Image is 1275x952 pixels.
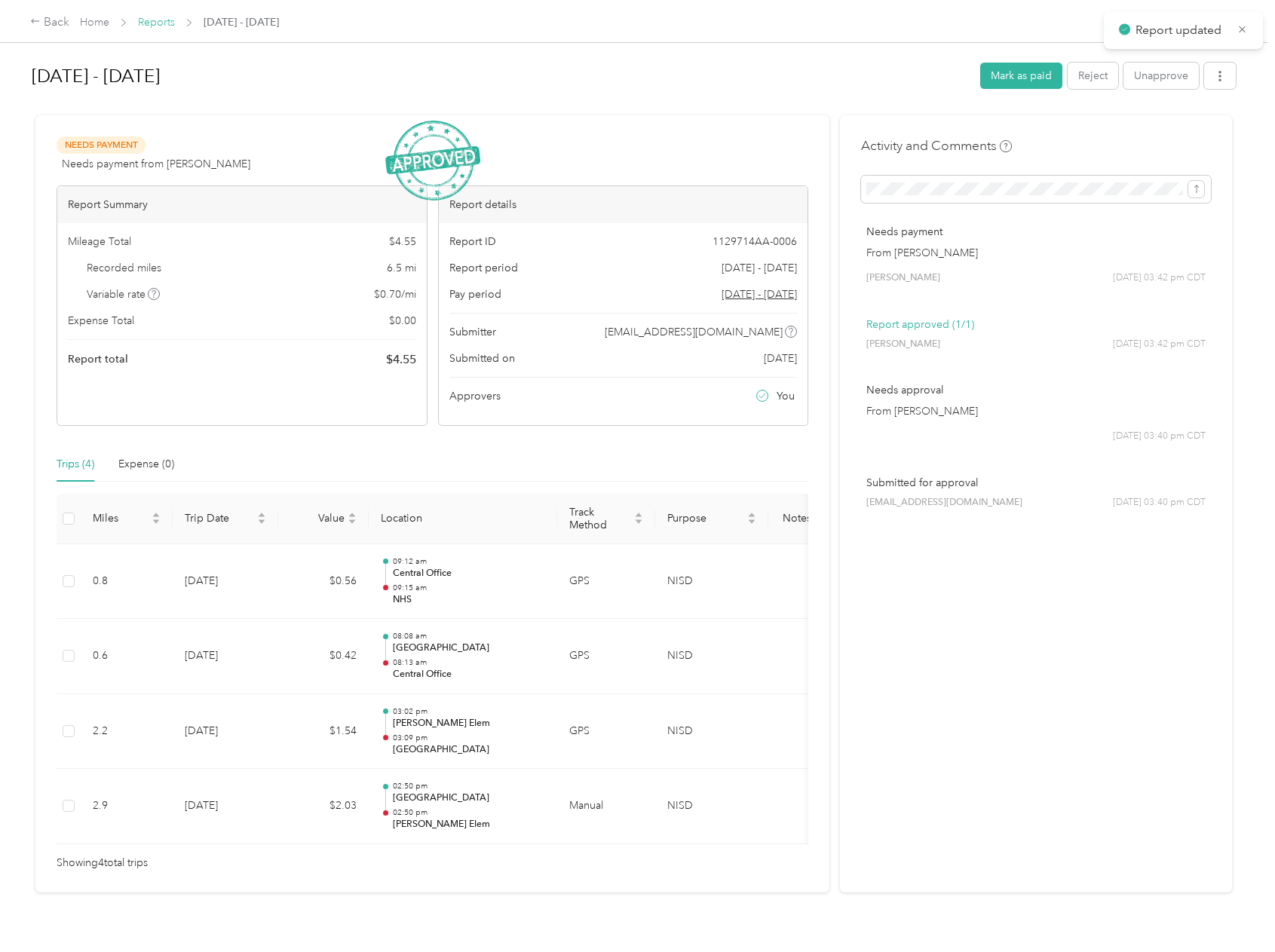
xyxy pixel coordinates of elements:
span: caret-down [634,517,643,526]
h4: Activity and Comments [861,136,1012,155]
span: Submitted on [449,350,515,366]
td: 0.6 [81,619,173,694]
span: $ 0.70 / mi [374,286,416,302]
p: [GEOGRAPHIC_DATA] [393,641,545,655]
p: Report approved (1/1) [866,317,1206,332]
p: 03:02 pm [393,706,545,717]
span: $ 0.00 [389,313,416,329]
span: [DATE] 03:42 pm CDT [1113,271,1206,285]
span: [PERSON_NAME] [866,338,940,351]
span: caret-down [747,517,756,526]
th: Value [278,494,369,544]
span: Report total [68,351,128,367]
span: caret-down [348,517,357,526]
span: Go to pay period [722,286,797,302]
span: [DATE] 03:40 pm CDT [1113,496,1206,510]
p: [PERSON_NAME] Elem [393,717,545,730]
p: [GEOGRAPHIC_DATA] [393,743,545,757]
span: Purpose [667,512,744,525]
td: NISD [655,769,768,844]
th: Trip Date [173,494,278,544]
span: Approvers [449,388,501,404]
td: GPS [557,619,655,694]
td: [DATE] [173,694,278,770]
span: $ 4.55 [389,234,416,249]
span: caret-up [747,510,756,519]
span: caret-up [634,510,643,519]
span: [DATE] - [DATE] [722,260,797,276]
p: Needs approval [866,382,1206,398]
td: NISD [655,694,768,770]
td: $0.42 [278,619,369,694]
td: [DATE] [173,544,278,620]
p: [GEOGRAPHIC_DATA] [393,791,545,805]
p: From [PERSON_NAME] [866,245,1206,261]
td: Manual [557,769,655,844]
iframe: Everlance-gr Chat Button Frame [1191,868,1275,952]
span: 1129714AA-0006 [713,234,797,249]
p: Central Office [393,567,545,580]
td: $0.56 [278,544,369,620]
span: Miles [93,512,149,525]
th: Track Method [557,494,655,544]
span: caret-up [152,510,161,519]
span: Mileage Total [68,234,131,249]
span: Report period [449,260,518,276]
td: NISD [655,619,768,694]
p: From [PERSON_NAME] [866,403,1206,419]
td: $1.54 [278,694,369,770]
p: 08:08 am [393,631,545,641]
span: Recorded miles [87,260,161,276]
th: Miles [81,494,173,544]
td: GPS [557,694,655,770]
span: caret-up [257,510,266,519]
div: Back [30,14,69,32]
span: Needs Payment [57,136,146,154]
span: Showing 4 total trips [57,855,148,871]
p: [PERSON_NAME] Elem [393,818,545,831]
td: 2.2 [81,694,173,770]
td: 2.9 [81,769,173,844]
td: 0.8 [81,544,173,620]
span: caret-down [257,517,266,526]
p: 09:15 am [393,583,545,593]
span: Needs payment from [PERSON_NAME] [62,156,250,172]
span: 6.5 mi [387,260,416,276]
td: NISD [655,544,768,620]
span: [EMAIL_ADDRESS][DOMAIN_NAME] [605,324,783,340]
span: Variable rate [87,286,161,302]
span: caret-down [152,517,161,526]
span: Value [290,512,345,525]
p: Needs payment [866,224,1206,240]
td: GPS [557,544,655,620]
th: Notes [768,494,825,544]
p: 02:50 pm [393,807,545,818]
span: caret-up [348,510,357,519]
div: Report details [439,186,808,223]
p: Report updated [1136,21,1226,40]
p: 08:13 am [393,657,545,668]
span: You [777,388,795,404]
td: [DATE] [173,619,278,694]
th: Location [369,494,557,544]
img: ApprovedStamp [385,121,480,201]
td: $2.03 [278,769,369,844]
div: Expense (0) [118,456,174,473]
td: [DATE] [173,769,278,844]
a: Home [80,16,109,29]
span: Pay period [449,286,501,302]
span: Report ID [449,234,496,249]
button: Reject [1068,63,1118,89]
p: 09:12 am [393,556,545,567]
div: Trips (4) [57,456,94,473]
div: Report Summary [57,186,427,223]
span: [EMAIL_ADDRESS][DOMAIN_NAME] [866,496,1022,510]
p: Submitted for approval [866,475,1206,491]
span: [DATE] 03:42 pm CDT [1113,338,1206,351]
p: Central Office [393,668,545,681]
span: Track Method [569,506,631,531]
p: 02:50 pm [393,781,545,791]
span: Trip Date [185,512,254,525]
button: Unapprove [1123,63,1199,89]
span: Expense Total [68,313,134,329]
